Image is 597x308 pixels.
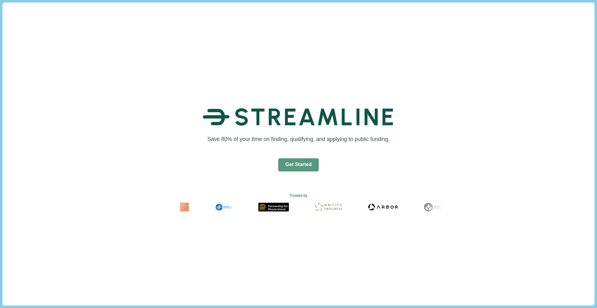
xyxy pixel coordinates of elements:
img: Streamline Climate Logo [203,100,394,134]
img: Written Progress Logo [315,203,342,211]
button: Get Started [278,158,319,171]
img: Noya Logo [424,203,450,211]
img: Arbor Logo [368,203,398,211]
text: Trusted by [289,193,307,199]
img: Partnership for Rhode Island Logo [258,203,289,211]
img: Fram Energy Logo [180,203,189,211]
img: Milken Institute Logo [215,203,232,211]
h1: Save 80% of your time on finding, qualifying, and applying to public funding. [205,135,392,143]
